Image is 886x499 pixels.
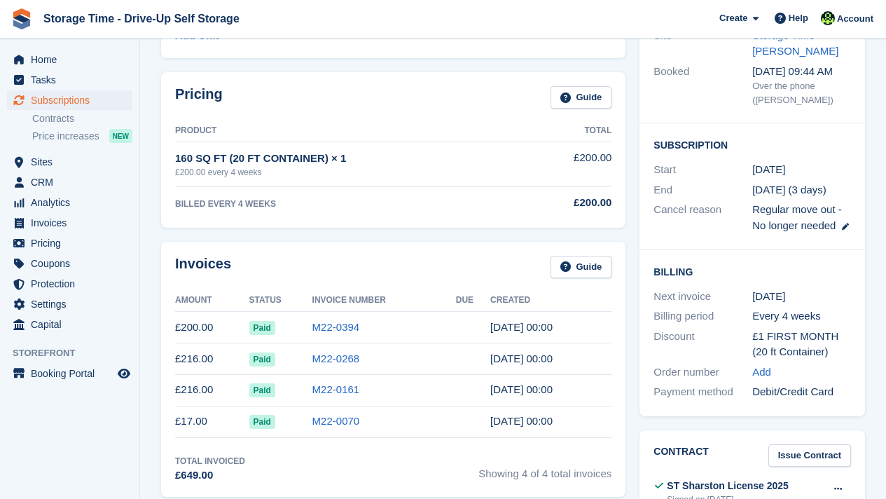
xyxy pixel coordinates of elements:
div: Site [653,28,752,60]
a: menu [7,233,132,253]
td: £216.00 [175,374,249,406]
div: Billing period [653,308,752,324]
div: [DATE] [752,289,851,305]
span: Coupons [31,254,115,273]
span: Subscriptions [31,90,115,110]
th: Invoice Number [312,289,456,312]
a: Add [752,364,771,381]
span: Paid [249,353,275,367]
div: Payment method [653,384,752,400]
th: Status [249,289,312,312]
time: 2025-05-23 23:00:00 UTC [752,162,785,178]
a: menu [7,50,132,69]
a: menu [7,152,132,172]
div: £200.00 every 4 weeks [175,166,532,179]
div: Start [653,162,752,178]
th: Total [532,120,611,142]
span: Capital [31,315,115,334]
time: 2025-08-15 23:00:56 UTC [490,321,553,333]
th: Amount [175,289,249,312]
div: Booked [653,64,752,107]
div: NEW [109,129,132,143]
a: menu [7,294,132,314]
div: Order number [653,364,752,381]
th: Product [175,120,532,142]
span: Home [31,50,115,69]
div: Over the phone ([PERSON_NAME]) [752,79,851,107]
h2: Billing [653,264,851,278]
span: CRM [31,172,115,192]
th: Created [490,289,611,312]
div: BILLED EVERY 4 WEEKS [175,198,532,210]
span: Paid [249,321,275,335]
a: menu [7,315,132,334]
div: 160 SQ FT (20 FT CONTAINER) × 1 [175,151,532,167]
td: £216.00 [175,343,249,375]
div: Next invoice [653,289,752,305]
div: £200.00 [532,195,611,211]
a: Price increases NEW [32,128,132,144]
h2: Contract [653,444,709,467]
div: Cancel reason [653,202,752,233]
div: Every 4 weeks [752,308,851,324]
span: Protection [31,274,115,294]
a: Contracts [32,112,132,125]
span: Paid [249,383,275,397]
div: [DATE] 09:44 AM [752,64,851,80]
span: Booking Portal [31,364,115,383]
span: Showing 4 of 4 total invoices [478,455,611,484]
a: menu [7,90,132,110]
a: M22-0394 [312,321,360,333]
div: £649.00 [175,467,245,484]
h2: Invoices [175,256,231,279]
div: End [653,182,752,198]
img: Laaibah Sarwar [821,11,835,25]
h2: Subscription [653,137,851,151]
a: Guide [551,256,612,279]
span: Invoices [31,213,115,233]
span: Create [719,11,747,25]
div: ST Sharston License 2025 [667,479,789,493]
time: 2025-05-23 23:00:17 UTC [490,415,553,427]
span: Tasks [31,70,115,90]
span: Storefront [13,346,139,360]
a: Preview store [116,365,132,382]
a: Guide [551,86,612,109]
a: menu [7,274,132,294]
span: [DATE] (3 days) [752,184,826,196]
span: Pricing [31,233,115,253]
th: Due [456,289,490,312]
time: 2025-06-20 23:00:26 UTC [490,383,553,395]
div: £1 FIRST MONTH (20 ft Container) [752,329,851,360]
a: M22-0268 [312,353,360,364]
a: M22-0070 [312,415,360,427]
span: Help [789,11,808,25]
a: M22-0161 [312,383,360,395]
img: stora-icon-8386f47178a22dfd0bd8f6a31ec36ba5ce8667c1dd55bd0f319d3a0aa187defe.svg [11,8,32,29]
h2: Pricing [175,86,223,109]
a: menu [7,364,132,383]
a: menu [7,213,132,233]
div: Discount [653,329,752,360]
span: Regular move out - No longer needed [752,203,842,231]
a: Issue Contract [768,444,851,467]
td: £200.00 [175,312,249,343]
a: menu [7,172,132,192]
div: Total Invoiced [175,455,245,467]
td: £17.00 [175,406,249,437]
span: Settings [31,294,115,314]
span: Account [837,12,873,26]
a: Storage Time - Drive-Up Self Storage [38,7,245,30]
span: Analytics [31,193,115,212]
div: Debit/Credit Card [752,384,851,400]
span: Paid [249,415,275,429]
a: menu [7,254,132,273]
span: Sites [31,152,115,172]
a: menu [7,193,132,212]
a: menu [7,70,132,90]
td: £200.00 [532,142,611,186]
time: 2025-07-18 23:00:16 UTC [490,353,553,364]
span: Price increases [32,130,99,143]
